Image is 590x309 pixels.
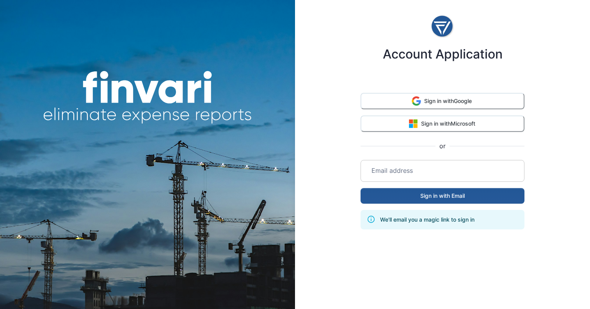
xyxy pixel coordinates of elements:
[361,115,524,132] button: Sign in withMicrosoft
[361,188,524,204] button: Sign in with Email
[383,47,503,62] h4: Account Application
[361,93,524,109] button: Sign in withGoogle
[435,141,449,151] span: or
[431,12,454,41] img: logo
[43,71,252,124] img: finvari headline
[380,212,474,227] div: We'll email you a magic link to sign in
